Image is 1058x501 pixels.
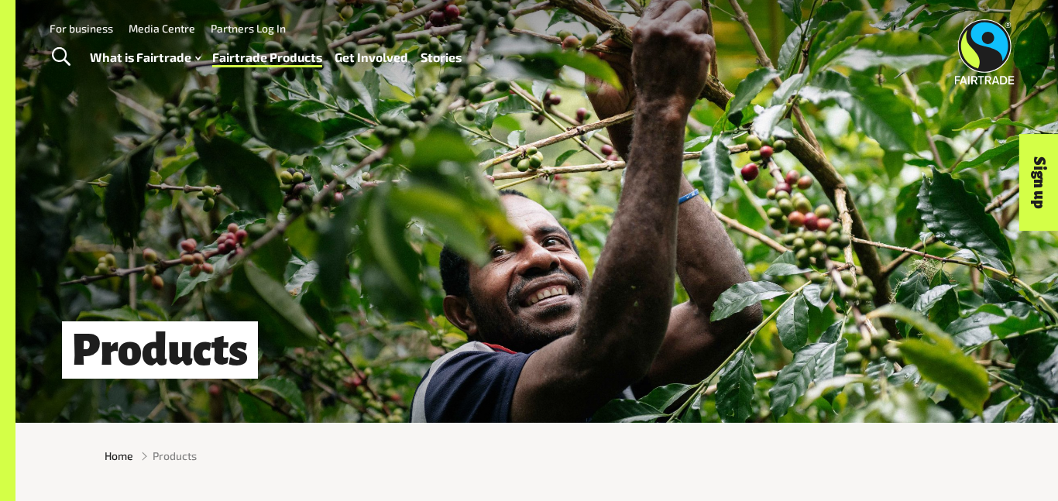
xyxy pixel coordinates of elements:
[50,22,113,35] a: For business
[105,448,133,464] a: Home
[62,321,258,379] h1: Products
[335,46,408,69] a: Get Involved
[153,448,197,464] span: Products
[90,46,201,69] a: What is Fairtrade
[42,38,80,77] a: Toggle Search
[421,46,462,69] a: Stories
[212,46,322,69] a: Fairtrade Products
[955,19,1015,84] img: Fairtrade Australia New Zealand logo
[129,22,195,35] a: Media Centre
[211,22,286,35] a: Partners Log In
